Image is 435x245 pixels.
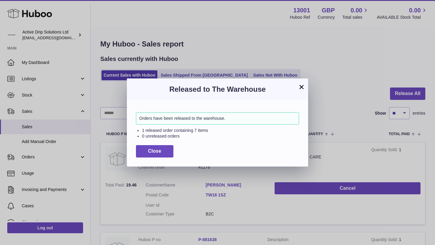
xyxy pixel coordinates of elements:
[148,148,161,154] span: Close
[136,145,173,157] button: Close
[142,133,299,139] li: 0 unreleased orders
[142,128,299,133] li: 1 released order containing 7 items
[136,84,299,94] h3: Released to The Warehouse
[298,83,305,91] button: ×
[136,112,299,125] div: Orders have been released to the warehouse.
